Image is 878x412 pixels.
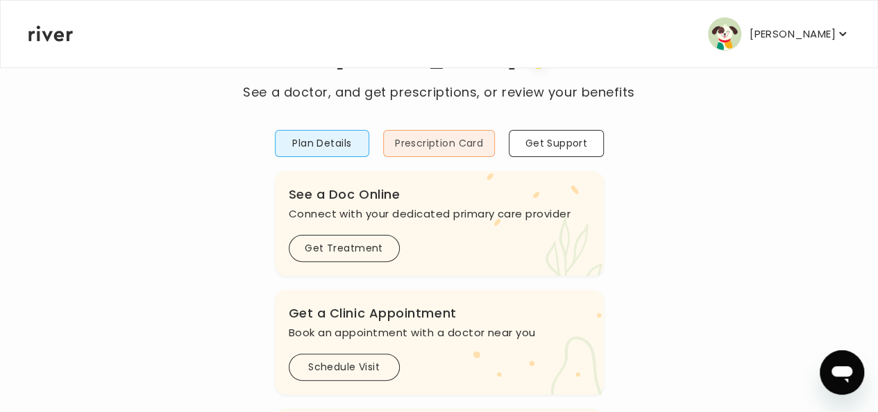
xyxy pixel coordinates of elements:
iframe: Button to launch messaging window [820,350,864,395]
button: user avatar[PERSON_NAME] [708,17,850,51]
h3: See a Doc Online [289,185,590,204]
button: Get Treatment [289,235,400,262]
p: [PERSON_NAME] [750,24,836,44]
button: Get Support [509,130,603,157]
button: Prescription Card [383,130,495,157]
img: user avatar [708,17,741,51]
p: Book an appointment with a doctor near you [289,323,590,343]
h3: Get a Clinic Appointment [289,304,590,323]
button: Schedule Visit [289,354,400,381]
p: See a doctor, and get prescriptions, or review your benefits [243,83,634,102]
button: Plan Details [275,130,369,157]
p: Connect with your dedicated primary care provider [289,204,590,224]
